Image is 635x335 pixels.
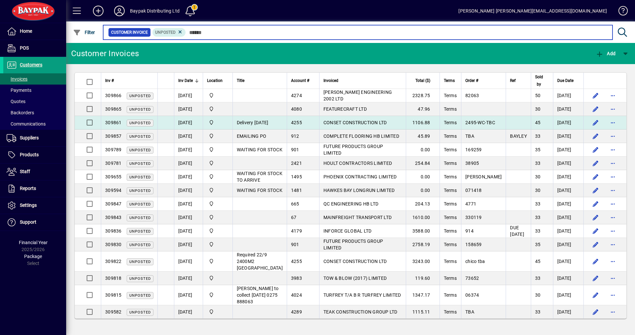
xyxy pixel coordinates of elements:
span: Unposted [129,216,151,220]
span: [PERSON_NAME] to collect [DATE] 0275 888063 [237,286,279,304]
span: Baypak - Onekawa [207,258,229,265]
span: TBA [465,133,474,139]
td: [DATE] [553,143,583,157]
span: Unposted [129,310,151,315]
td: [DATE] [553,102,583,116]
a: Support [3,214,66,231]
span: 309818 [105,276,122,281]
span: Unposted [129,148,151,152]
td: [DATE] [174,102,203,116]
button: More options [608,290,618,300]
span: 4255 [291,120,302,125]
span: 1495 [291,174,302,179]
span: Terms [444,309,457,315]
span: 45 [535,120,541,125]
span: 914 [465,228,474,234]
span: 33 [535,201,541,206]
span: 912 [291,133,299,139]
span: Communications [7,121,46,127]
td: [DATE] [553,157,583,170]
span: Ref [510,77,516,84]
button: Edit [590,212,601,223]
td: [DATE] [174,305,203,318]
span: Suppliers [20,135,39,140]
span: Unposted [129,229,151,234]
span: Order # [465,77,478,84]
button: Edit [590,239,601,250]
span: Package [24,254,42,259]
span: CONSET CONSTRUCTION LTD [323,120,387,125]
span: 33 [535,276,541,281]
button: Edit [590,290,601,300]
span: 67 [291,215,297,220]
span: 309822 [105,259,122,264]
td: [DATE] [174,89,203,102]
span: Delivery [DATE] [237,120,269,125]
td: 0.00 [406,143,439,157]
button: More options [608,212,618,223]
span: [PERSON_NAME] [465,174,502,179]
span: 901 [291,242,299,247]
button: More options [608,185,618,196]
span: Sold by [535,73,543,88]
span: Baypak - Onekawa [207,200,229,207]
td: [DATE] [174,157,203,170]
span: Baypak - Onekawa [207,173,229,180]
span: TURFREY T/A B R TURFREY LIMITED [323,292,401,298]
td: [DATE] [174,238,203,251]
div: Location [207,77,229,84]
span: 82063 [465,93,479,98]
span: Baypak - Onekawa [207,275,229,282]
span: Filter [73,30,95,35]
span: 35 [535,242,541,247]
span: 30 [535,106,541,112]
span: Due Date [557,77,573,84]
span: Terms [444,188,457,193]
td: 1106.88 [406,116,439,130]
div: Inv # [105,77,153,84]
button: More options [608,158,618,168]
span: 2495-WC-TBC [465,120,495,125]
span: [PERSON_NAME] ENGINEERING 2002 LTD [323,90,392,101]
td: 3588.00 [406,224,439,238]
td: [DATE] [553,184,583,197]
span: Terms [444,161,457,166]
span: HOULT CONTRACTORS LIMITED [323,161,392,166]
span: Terms [444,133,457,139]
span: TOW & BLOW (2017) LIMITED [323,276,387,281]
button: Add [88,5,109,17]
span: 309857 [105,133,122,139]
span: 309789 [105,147,122,152]
a: Backorders [3,107,66,118]
span: 901 [291,147,299,152]
td: 254.84 [406,157,439,170]
td: [DATE] [174,224,203,238]
td: [DATE] [553,305,583,318]
div: Total ($) [410,77,436,84]
div: Baypak Distributing Ltd [130,6,180,16]
span: 071418 [465,188,482,193]
span: 4771 [465,201,476,206]
span: 3983 [291,276,302,281]
div: Ref [510,77,527,84]
span: 33 [535,309,541,315]
span: FUTURE PRODUCTS GROUP LIMITED [323,144,383,156]
span: Location [207,77,223,84]
button: More options [608,117,618,128]
div: Due Date [557,77,579,84]
button: Edit [590,144,601,155]
span: Home [20,28,32,34]
button: Edit [590,185,601,196]
span: 330119 [465,215,482,220]
span: Baypak - Onekawa [207,241,229,248]
span: Terms [444,106,457,112]
div: Sold by [535,73,549,88]
span: Unposted [129,175,151,179]
span: 50 [535,93,541,98]
span: Terms [444,174,457,179]
span: 33 [535,215,541,220]
button: More options [608,226,618,236]
a: Invoices [3,73,66,85]
span: Terms [444,242,457,247]
span: Settings [20,203,37,208]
